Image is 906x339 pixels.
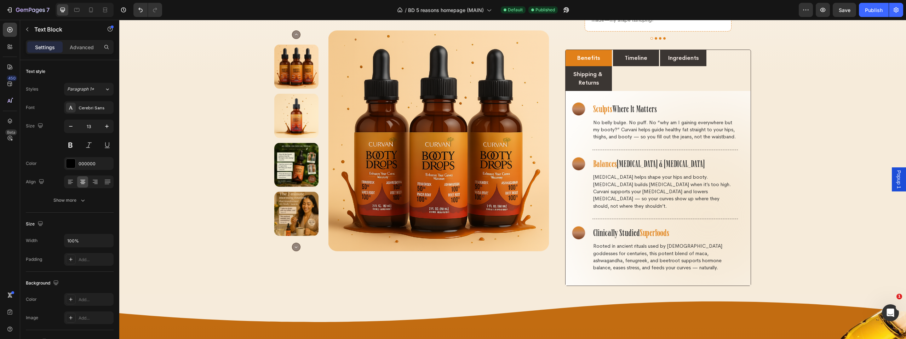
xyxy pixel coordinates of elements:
p: Timeline [505,34,528,42]
input: Auto [64,234,113,247]
p: Ingredients [549,34,580,42]
p: Benefits [458,34,481,42]
button: Save [833,3,856,17]
div: Add... [79,315,112,321]
button: Show more [26,194,114,207]
div: Text style [26,68,45,75]
img: gempages_558533732923868264-f8a3606a-2e52-4c34-a2e5-a548b0380347.svg [453,206,466,220]
span: Balances [474,140,498,150]
p: 7 [46,6,50,14]
span: Superfoods [521,209,550,219]
p: Advanced [70,44,94,51]
button: Carousel Next Arrow [173,223,181,231]
div: Size [26,219,45,229]
span: BD 5 reasons homepage (MAIN) [408,6,484,14]
div: Size [26,121,45,131]
div: Add... [79,297,112,303]
div: 450 [7,75,17,81]
iframe: Design area [119,20,906,339]
p: [MEDICAL_DATA] helps shape your hips and booty. [MEDICAL_DATA] builds [MEDICAL_DATA] when it’s to... [474,154,618,189]
span: / [405,6,407,14]
span: Paragraph 1* [67,86,94,92]
div: Padding [26,256,42,263]
button: Carousel Back Arrow [173,11,181,19]
button: Dot [544,17,546,20]
p: No belly bulge. No puff. No “why am I gaining everywhere but my booty?” Curvani helps guide healt... [474,99,618,121]
button: 7 [3,3,53,17]
div: Color [26,296,37,303]
span: Save [839,7,850,13]
p: Text Block [34,25,94,34]
p: Settings [35,44,55,51]
button: Dot [531,17,534,20]
button: Publish [859,3,889,17]
div: Align [26,177,46,187]
div: Undo/Redo [133,3,162,17]
div: Cerebri Sans [79,105,112,111]
span: Default [508,7,523,13]
div: Beta [5,130,17,135]
button: Dot [540,17,542,20]
div: Add... [79,257,112,263]
div: Width [26,237,38,244]
div: Background [26,278,60,288]
span: Published [535,7,555,13]
div: 000000 [79,161,112,167]
div: Image [26,315,38,321]
img: gempages_558533732923868264-f8a3606a-2e52-4c34-a2e5-a548b0380347.svg [453,82,466,96]
p: Rooted in ancient rituals used by [DEMOGRAPHIC_DATA] goddesses for centuries, this potent blend o... [474,223,618,251]
div: Publish [865,6,883,14]
p: Shipping & Returns [449,50,489,67]
h5: Clinically Studied [473,206,619,222]
img: gempages_558533732923868264-f8a3606a-2e52-4c34-a2e5-a548b0380347.svg [453,137,466,151]
span: Sculpts [474,85,493,95]
h5: Where It Matters [473,82,619,98]
div: Color [26,160,37,167]
button: Paragraph 1* [64,83,114,96]
div: Styles [26,86,38,92]
h5: [MEDICAL_DATA] & [MEDICAL_DATA] [473,137,619,153]
div: Font [26,104,35,111]
span: Popup 1 [776,150,783,169]
iframe: Intercom live chat [882,304,899,321]
div: Show more [53,197,86,204]
span: 1 [896,294,902,299]
button: Dot [535,17,538,20]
